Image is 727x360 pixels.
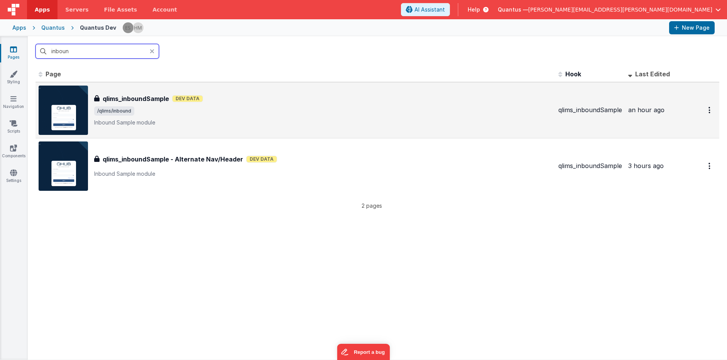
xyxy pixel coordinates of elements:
span: /qlims/inbound [94,106,134,116]
span: AI Assistant [414,6,445,13]
button: New Page [669,21,715,34]
input: Search pages, id's ... [36,44,159,59]
button: Quantus — [PERSON_NAME][EMAIL_ADDRESS][PERSON_NAME][DOMAIN_NAME] [498,6,721,13]
h3: qlims_inboundSample - Alternate Nav/Header [103,155,243,164]
span: [PERSON_NAME][EMAIL_ADDRESS][PERSON_NAME][DOMAIN_NAME] [528,6,712,13]
span: Servers [65,6,88,13]
p: Inbound Sample module [94,119,552,126]
span: Dev Data [172,95,203,102]
span: Help [468,6,480,13]
div: qlims_inboundSample [558,161,622,170]
div: Quantus Dev [80,24,116,32]
p: Inbound Sample module [94,170,552,178]
div: qlims_inboundSample [558,106,622,114]
span: Hook [565,70,581,78]
span: 3 hours ago [628,162,664,170]
div: Quantus [41,24,65,32]
span: File Assets [104,6,137,13]
h3: qlims_inboundSample [103,94,169,103]
span: Apps [35,6,50,13]
span: Last Edited [635,70,670,78]
img: 1b65a3e5e498230d1b9478315fee565b [133,22,144,33]
span: Quantus — [498,6,528,13]
span: Dev Data [246,156,277,163]
button: Options [704,158,716,174]
img: 2445f8d87038429357ee99e9bdfcd63a [123,22,134,33]
button: AI Assistant [401,3,450,16]
span: an hour ago [628,106,664,114]
p: 2 pages [36,202,708,210]
span: Page [46,70,61,78]
div: Apps [12,24,26,32]
button: Options [704,102,716,118]
iframe: Marker.io feedback button [337,344,390,360]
